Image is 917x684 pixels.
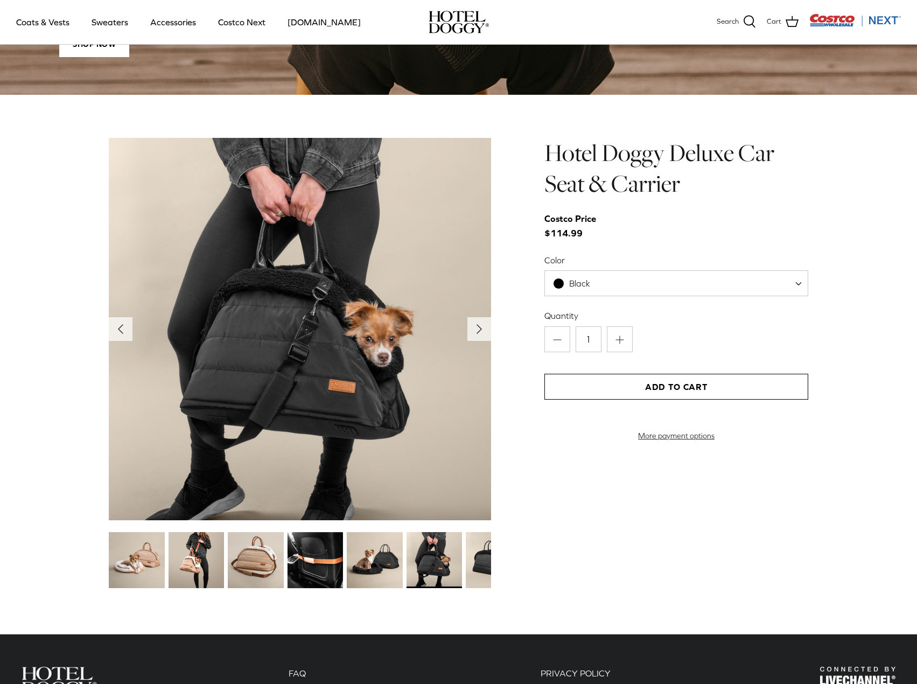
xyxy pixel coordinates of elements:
span: Black [569,278,590,288]
a: Coats & Vests [6,4,79,40]
a: Search [717,15,756,29]
img: hoteldoggycom [429,11,489,33]
a: Visit Costco Next [809,20,901,29]
a: Sweaters [82,4,138,40]
a: More payment options [544,431,808,441]
h1: Hotel Doggy Deluxe Car Seat & Carrier [544,138,808,199]
a: FAQ [289,668,306,678]
a: [DOMAIN_NAME] [278,4,370,40]
span: Black [545,278,612,289]
a: Accessories [141,4,206,40]
div: Costco Price [544,212,596,226]
label: Quantity [544,310,808,322]
span: Black [544,270,808,296]
span: $114.99 [544,212,607,241]
img: Costco Next [809,13,901,27]
input: Quantity [576,326,601,352]
span: Cart [767,16,781,27]
button: Previous [109,317,132,341]
button: Next [467,317,491,341]
a: PRIVACY POLICY [541,668,611,678]
label: Color [544,254,808,266]
span: Search [717,16,739,27]
a: Costco Next [208,4,275,40]
a: hoteldoggy.com hoteldoggycom [429,11,489,33]
a: Cart [767,15,799,29]
button: Add to Cart [544,374,808,400]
